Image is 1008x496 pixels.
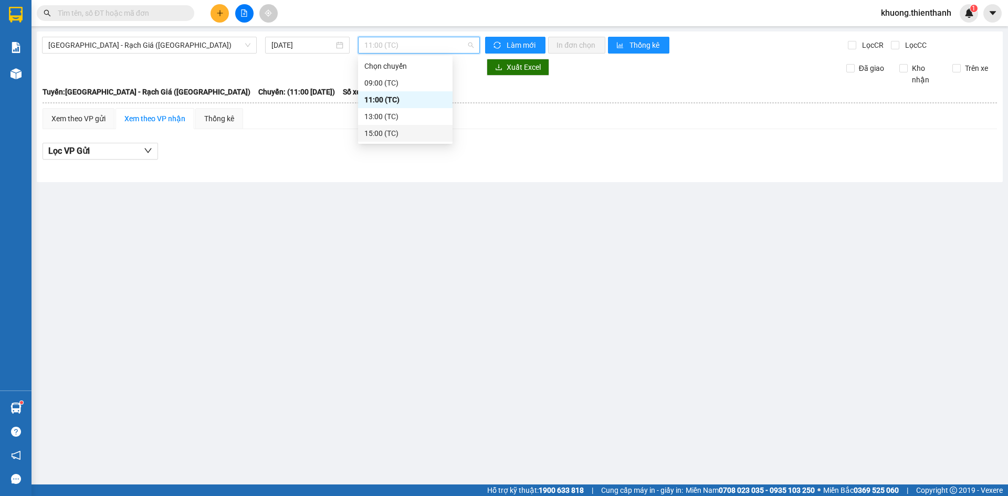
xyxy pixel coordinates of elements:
[855,62,888,74] span: Đã giao
[211,4,229,23] button: plus
[964,8,974,18] img: icon-new-feature
[48,37,250,53] span: Sài Gòn - Rạch Giá (Hàng Hoá)
[507,61,541,73] span: Xuất Excel
[11,427,21,437] span: question-circle
[271,39,334,51] input: 13/08/2025
[10,403,22,414] img: warehouse-icon
[719,486,815,494] strong: 0708 023 035 - 0935 103 250
[950,487,957,494] span: copyright
[961,62,992,74] span: Trên xe
[259,4,278,23] button: aim
[616,41,625,50] span: bar-chart
[20,401,23,404] sup: 1
[240,9,248,17] span: file-add
[364,111,446,122] div: 13:00 (TC)
[608,37,669,54] button: bar-chartThống kê
[144,146,152,155] span: down
[601,484,683,496] span: Cung cấp máy in - giấy in:
[364,60,446,72] div: Chọn chuyến
[204,113,234,124] div: Thống kê
[364,94,446,105] div: 11:00 (TC)
[43,88,250,96] b: Tuyến: [GEOGRAPHIC_DATA] - Rạch Giá ([GEOGRAPHIC_DATA])
[983,4,1002,23] button: caret-down
[487,59,549,76] button: downloadXuất Excel
[907,484,908,496] span: |
[216,9,224,17] span: plus
[10,68,22,79] img: warehouse-icon
[487,484,584,496] span: Hỗ trợ kỹ thuật:
[988,8,997,18] span: caret-down
[495,64,502,72] span: download
[364,37,474,53] span: 11:00 (TC)
[493,41,502,50] span: sync
[11,450,21,460] span: notification
[343,86,363,98] span: Số xe:
[9,7,23,23] img: logo-vxr
[364,77,446,89] div: 09:00 (TC)
[11,474,21,484] span: message
[58,7,182,19] input: Tìm tên, số ĐT hoặc mã đơn
[51,113,106,124] div: Xem theo VP gửi
[265,9,272,17] span: aim
[854,486,899,494] strong: 0369 525 060
[358,58,453,75] div: Chọn chuyến
[44,9,51,17] span: search
[124,113,185,124] div: Xem theo VP nhận
[258,86,335,98] span: Chuyến: (11:00 [DATE])
[686,484,815,496] span: Miền Nam
[235,4,254,23] button: file-add
[901,39,928,51] span: Lọc CC
[485,37,545,54] button: syncLàm mới
[10,42,22,53] img: solution-icon
[970,5,978,12] sup: 1
[823,484,899,496] span: Miền Bắc
[48,144,90,157] span: Lọc VP Gửi
[972,5,975,12] span: 1
[43,143,158,160] button: Lọc VP Gửi
[858,39,885,51] span: Lọc CR
[539,486,584,494] strong: 1900 633 818
[629,39,661,51] span: Thống kê
[873,6,960,19] span: khuong.thienthanh
[548,37,605,54] button: In đơn chọn
[507,39,537,51] span: Làm mới
[908,62,944,86] span: Kho nhận
[817,488,821,492] span: ⚪️
[364,128,446,139] div: 15:00 (TC)
[592,484,593,496] span: |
